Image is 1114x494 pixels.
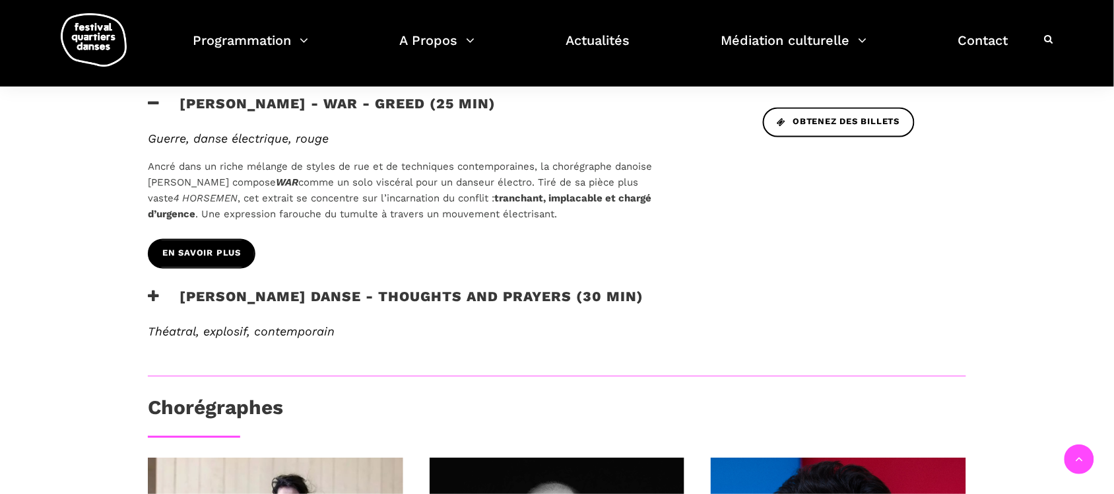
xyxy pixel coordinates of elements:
span: 4 HORSEMEN [174,193,238,205]
span: Ancré dans un riche mélange de styles de rue et de techniques contemporaines, la chorégraphe dano... [148,161,652,189]
span: comme un solo viscéral pour un danseur électro. Tiré de sa pièce plus vaste [148,177,638,205]
span: , cet extrait se concentre sur l’incarnation du conflit : . Une expression farouche du tumulte à ... [148,193,651,221]
a: Actualités [566,29,630,68]
a: En savoir plus [148,239,255,269]
h3: [PERSON_NAME] Danse - Thoughts and Prayers (30 min) [148,289,643,322]
i: WAR [276,177,298,189]
span: Obtenez des billets [777,116,900,129]
a: Contact [958,29,1008,68]
a: A Propos [399,29,475,68]
span: Guerre, danse électrique, rouge [148,132,329,146]
span: Théatral, explosif, contemporain [148,325,335,339]
img: logo-fqd-med [61,13,127,67]
a: Obtenez des billets [763,108,915,137]
h3: [PERSON_NAME] - WAR - GREED (25 min) [148,96,496,129]
span: En savoir plus [162,247,241,261]
a: Programmation [193,29,308,68]
h3: Chorégraphes [148,396,283,429]
a: Médiation culturelle [721,29,867,68]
